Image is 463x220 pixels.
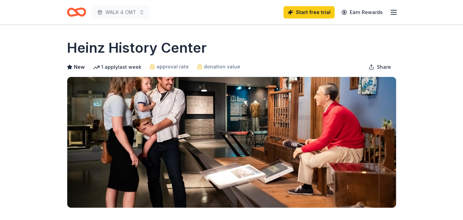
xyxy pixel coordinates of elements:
h1: Heinz History Center [67,38,207,57]
a: Earn Rewards [337,6,387,18]
a: Start free trial [283,6,335,18]
span: donation value [204,63,240,71]
span: WALK 4 CMT [105,8,136,16]
img: Image for Heinz History Center [67,77,396,208]
a: approval rate [150,63,189,71]
span: Share [377,63,391,71]
span: New [74,63,85,71]
a: donation value [197,63,240,71]
button: Share [363,60,396,74]
a: Home [67,4,86,20]
button: WALK 4 CMT [92,5,150,19]
div: 1 apply last week [93,63,141,71]
span: approval rate [157,63,189,71]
